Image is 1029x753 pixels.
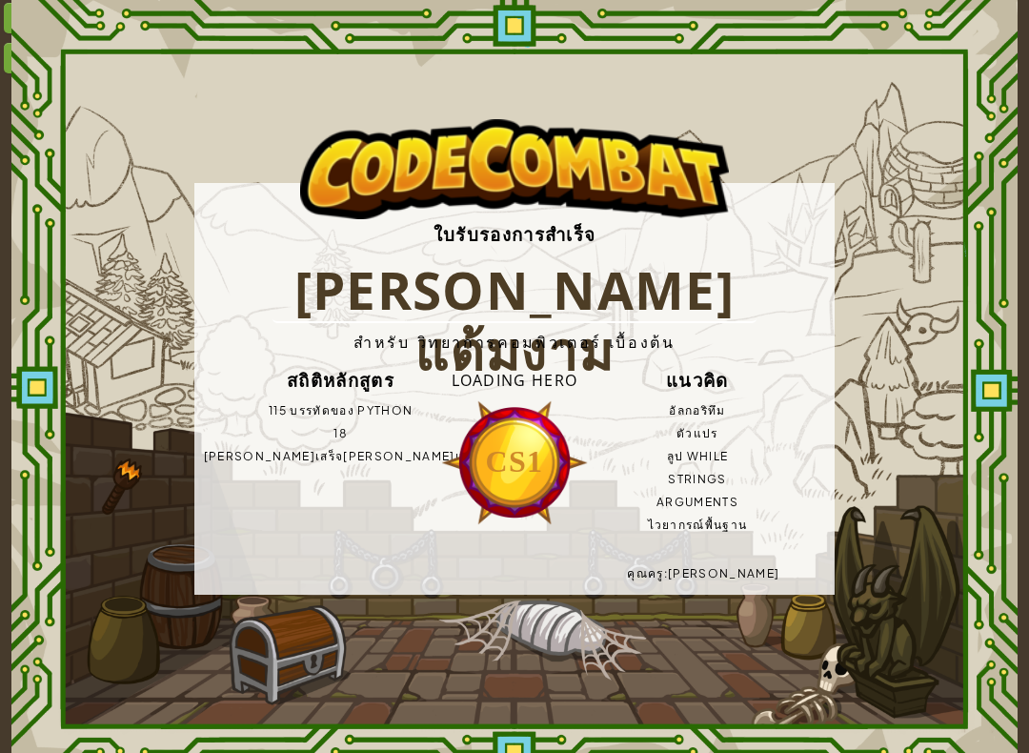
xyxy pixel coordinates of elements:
li: ตัวแปร [560,422,835,445]
img: logo.png [300,119,729,220]
h3: ใบรับรองการสำเร็จ [194,209,835,259]
span: Python [357,403,413,417]
span: [PERSON_NAME] [668,566,779,580]
h1: [PERSON_NAME] แต้มงาม [272,259,757,323]
li: Arguments [560,491,835,514]
span: : [664,566,668,580]
h4: Loading hero [194,361,835,399]
li: ไวยากรณ์พื้นฐาน [560,514,835,537]
span: วิทยาการคอมพิวเตอร์ เบื้องต้น [417,332,676,353]
span: 115 [269,403,287,417]
span: [PERSON_NAME]เสร็จ[PERSON_NAME]แล้ว [204,449,480,463]
span: บรรทัดของ [290,403,354,417]
li: อัลกอริทึม [560,399,835,422]
li: ลูป While [560,445,835,468]
div: Print [4,3,55,33]
span: 18 [333,426,348,440]
h3: สถิติหลักสูตร [204,361,478,399]
h3: แนวคิด [560,361,835,399]
h3: CS1 [441,437,588,487]
div: สลับ [4,43,55,73]
span: สำหรับ [353,332,411,353]
li: Strings [560,468,835,491]
img: medallion-cs1.png [441,399,588,526]
span: คุณครู [627,566,663,580]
